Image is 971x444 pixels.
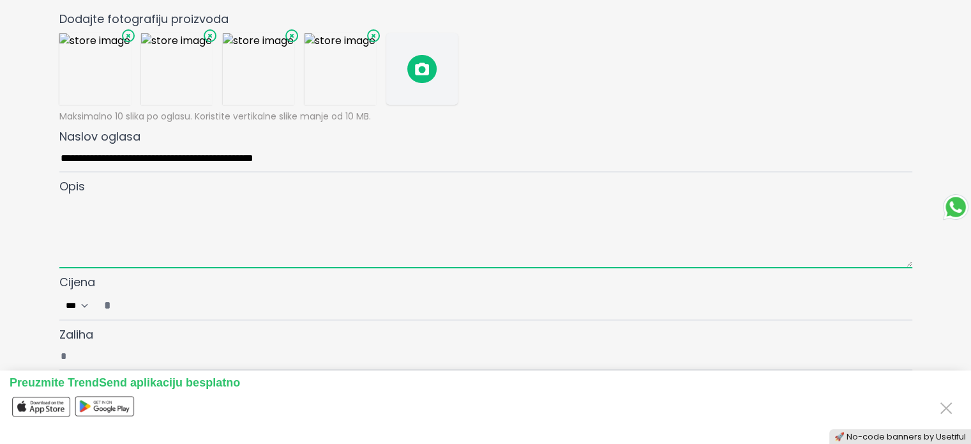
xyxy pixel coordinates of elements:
img: store image [223,33,294,105]
a: 🚀 No-code banners by Usetiful [834,431,966,442]
input: Cijena [96,291,911,319]
img: store image [305,33,376,105]
input: Naslov oglasa [59,146,912,172]
span: Opis [59,178,85,194]
img: store image [141,33,213,105]
img: store image [59,33,131,105]
span: Preuzmite TrendSend aplikaciju besplatno [10,376,240,389]
p: Maksimalno 10 slika po oglasu. Koristite vertikalne slike manje od 10 MB. [59,110,912,123]
span: Cijena [59,274,95,290]
span: Naslov oglasa [59,128,140,144]
span: Zaliha [59,326,93,342]
input: Zaliha [59,344,912,371]
span: Dodajte fotografiju proizvoda [59,11,229,27]
button: Close [936,395,956,419]
select: Cijena [61,296,96,314]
